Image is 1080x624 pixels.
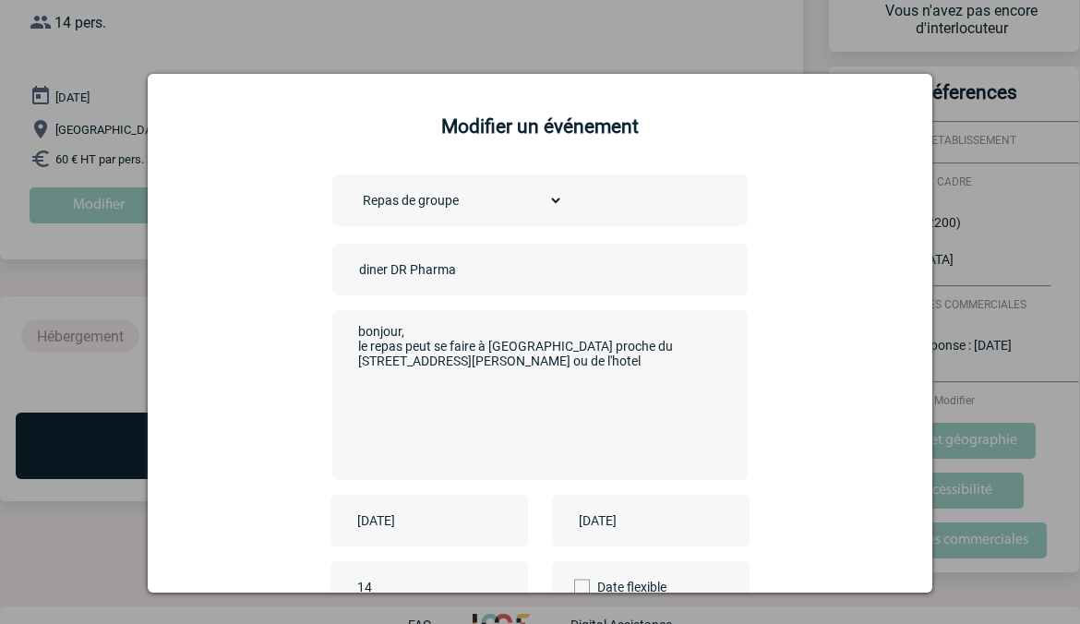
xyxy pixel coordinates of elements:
[574,561,637,613] label: Date flexible
[171,115,909,138] h2: Modifier un événement
[574,509,702,533] input: Date de fin
[353,509,480,533] input: Date de début
[353,575,526,599] input: Nombre de participants
[354,258,613,282] input: Nom de l'événement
